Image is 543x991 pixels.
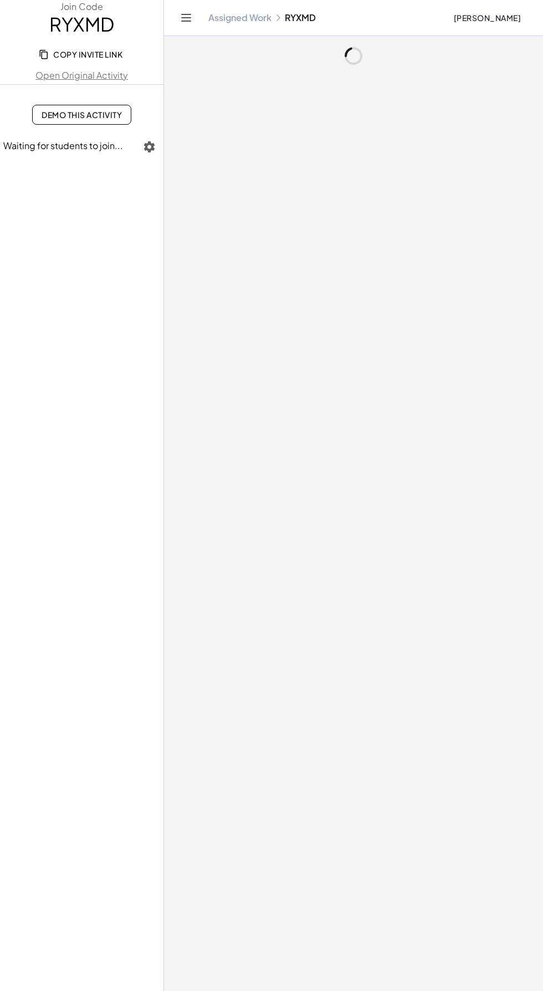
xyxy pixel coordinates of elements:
a: Assigned Work [208,12,271,23]
span: [PERSON_NAME] [453,13,521,23]
span: Copy Invite Link [41,49,122,59]
span: Waiting for students to join... [3,140,123,151]
a: Demo This Activity [32,105,131,125]
button: Toggle navigation [177,9,195,27]
button: [PERSON_NAME] [444,8,530,28]
button: Copy Invite Link [32,44,131,64]
span: Demo This Activity [42,110,122,120]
